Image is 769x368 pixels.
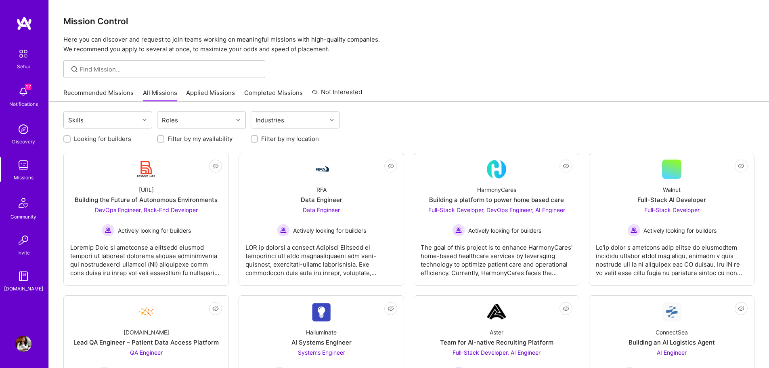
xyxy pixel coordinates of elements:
[70,237,222,277] div: Loremip Dolo si ametconse a elitsedd eiusmod tempori ut laboreet dolorema aliquae adminimvenia qu...
[244,88,303,102] a: Completed Missions
[663,185,681,194] div: Walnut
[212,305,219,312] i: icon EyeClosed
[490,328,503,336] div: Aster
[15,84,31,100] img: bell
[14,193,33,212] img: Community
[428,206,565,213] span: Full-Stack Developer, DevOps Engineer, AI Engineer
[563,163,569,169] i: icon EyeClosed
[73,338,219,347] div: Lead QA Engineer – Patient Data Access Platform
[656,328,688,336] div: ConnectSea
[186,88,235,102] a: Applied Missions
[142,118,147,122] i: icon Chevron
[102,224,115,237] img: Actively looking for builders
[662,302,681,322] img: Company Logo
[643,226,717,235] span: Actively looking for builders
[316,185,327,194] div: RFA
[4,284,43,293] div: [DOMAIN_NAME]
[118,226,191,235] span: Actively looking for builders
[440,338,553,347] div: Team for AI-native Recruiting Platform
[130,349,163,356] span: QA Engineer
[75,196,218,204] div: Building the Future of Autonomous Environments
[303,206,340,213] span: Data Engineer
[168,135,233,143] label: Filter by my availability
[9,100,38,108] div: Notifications
[15,121,31,137] img: discovery
[293,226,366,235] span: Actively looking for builders
[644,206,700,213] span: Full-Stack Developer
[17,248,30,257] div: Invite
[596,160,748,279] a: WalnutFull-Stack AI DeveloperFull-Stack Developer Actively looking for buildersActively looking f...
[312,87,362,102] a: Not Interested
[15,45,32,62] img: setup
[468,226,541,235] span: Actively looking for builders
[429,196,564,204] div: Building a platform to power home based care
[124,328,169,336] div: [DOMAIN_NAME]
[80,65,259,74] input: Find Mission...
[306,328,337,336] div: Halluminate
[388,163,394,169] i: icon EyeClosed
[421,237,572,277] div: The goal of this project is to enhance HarmonyCares' home-based healthcare services by leveraging...
[487,160,506,179] img: Company Logo
[143,88,177,102] a: All Missions
[596,237,748,277] div: Lo'ip dolor s ametcons adip elitse do eiusmodtem incididu utlabor etdol mag aliqu, enimadm v quis...
[136,302,156,322] img: Company Logo
[63,16,754,26] h3: Mission Control
[312,164,331,174] img: Company Logo
[15,336,31,352] img: User Avatar
[10,212,36,221] div: Community
[63,35,754,54] p: Here you can discover and request to join teams working on meaningful missions with high-quality ...
[17,62,30,71] div: Setup
[452,224,465,237] img: Actively looking for builders
[277,224,290,237] img: Actively looking for builders
[487,302,506,322] img: Company Logo
[629,338,715,347] div: Building an AI Logistics Agent
[16,16,32,31] img: logo
[70,160,222,279] a: Company Logo[URL]Building the Future of Autonomous EnvironmentsDevOps Engineer, Back-End Develope...
[477,185,516,194] div: HarmonyCares
[421,160,572,279] a: Company LogoHarmonyCaresBuilding a platform to power home based careFull-Stack Developer, DevOps ...
[136,160,156,179] img: Company Logo
[301,196,342,204] div: Data Engineer
[25,84,31,90] span: 17
[15,232,31,248] img: Invite
[245,237,397,277] div: LOR ip dolorsi a consect Adipisci Elitsedd ei temporinci utl etdo magnaaliquaeni adm veni-quisnos...
[563,305,569,312] i: icon EyeClosed
[453,349,541,356] span: Full-Stack Developer, AI Engineer
[160,114,180,126] div: Roles
[312,303,331,322] img: Company Logo
[637,196,706,204] div: Full-Stack AI Developer
[657,349,687,356] span: AI Engineer
[13,336,34,352] a: User Avatar
[236,118,240,122] i: icon Chevron
[15,268,31,284] img: guide book
[330,118,334,122] i: icon Chevron
[66,114,86,126] div: Skills
[298,349,345,356] span: Systems Engineer
[627,224,640,237] img: Actively looking for builders
[291,338,352,347] div: AI Systems Engineer
[139,185,154,194] div: [URL]
[70,65,79,74] i: icon SearchGrey
[254,114,286,126] div: Industries
[738,163,744,169] i: icon EyeClosed
[212,163,219,169] i: icon EyeClosed
[261,135,319,143] label: Filter by my location
[388,305,394,312] i: icon EyeClosed
[95,206,198,213] span: DevOps Engineer, Back-End Developer
[245,160,397,279] a: Company LogoRFAData EngineerData Engineer Actively looking for buildersActively looking for build...
[15,157,31,173] img: teamwork
[14,173,34,182] div: Missions
[74,135,131,143] label: Looking for builders
[738,305,744,312] i: icon EyeClosed
[12,137,35,146] div: Discovery
[63,88,134,102] a: Recommended Missions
